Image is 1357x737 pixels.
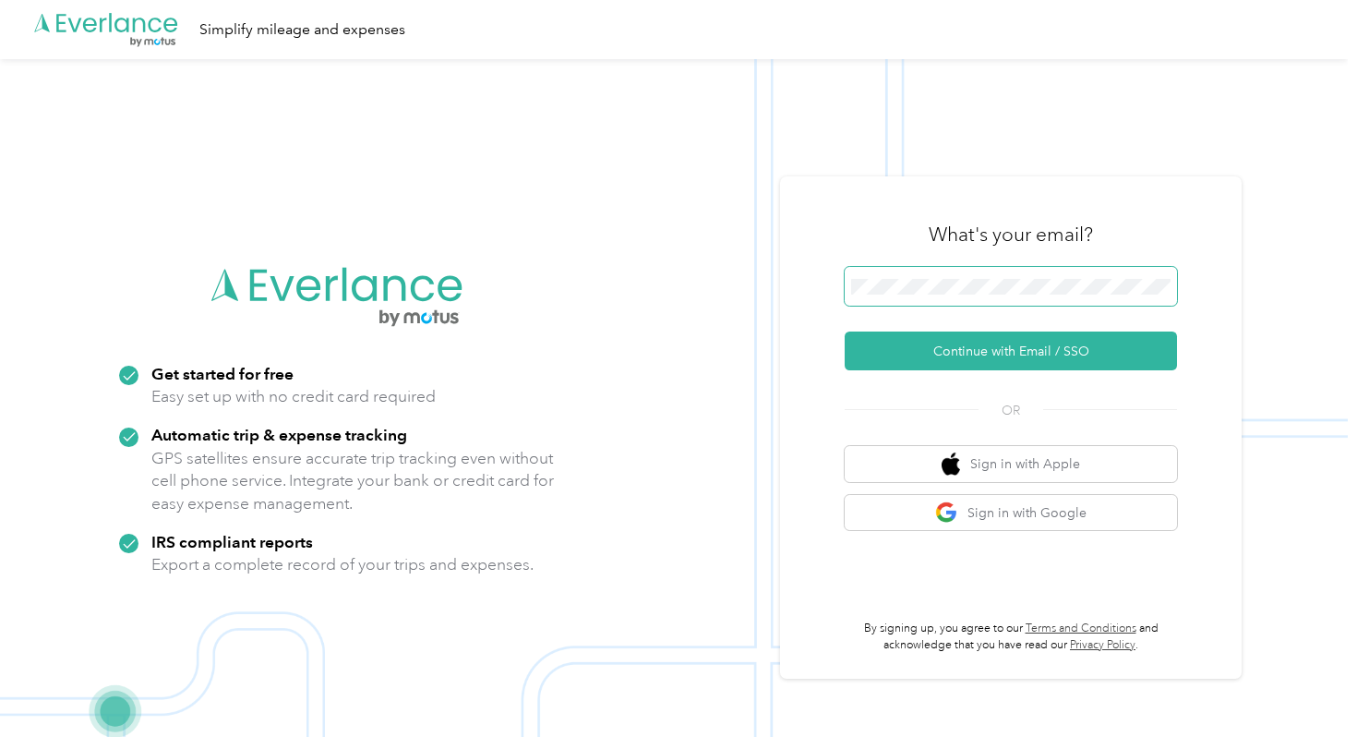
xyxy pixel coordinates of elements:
strong: Automatic trip & expense tracking [151,425,407,444]
a: Privacy Policy [1070,638,1135,652]
p: By signing up, you agree to our and acknowledge that you have read our . [845,621,1177,653]
strong: Get started for free [151,364,294,383]
h3: What's your email? [929,222,1093,248]
span: OR [979,401,1043,420]
p: GPS satellites ensure accurate trip tracking even without cell phone service. Integrate your bank... [151,447,555,515]
img: google logo [935,501,958,525]
iframe: Everlance-gr Chat Button Frame [1254,634,1357,737]
img: apple logo [942,453,960,476]
strong: IRS compliant reports [151,532,313,551]
button: google logoSign in with Google [845,495,1177,531]
button: Continue with Email / SSO [845,332,1177,370]
a: Terms and Conditions [1026,622,1136,635]
div: Simplify mileage and expenses [199,18,405,42]
p: Export a complete record of your trips and expenses. [151,553,534,576]
p: Easy set up with no credit card required [151,385,436,408]
button: apple logoSign in with Apple [845,446,1177,482]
